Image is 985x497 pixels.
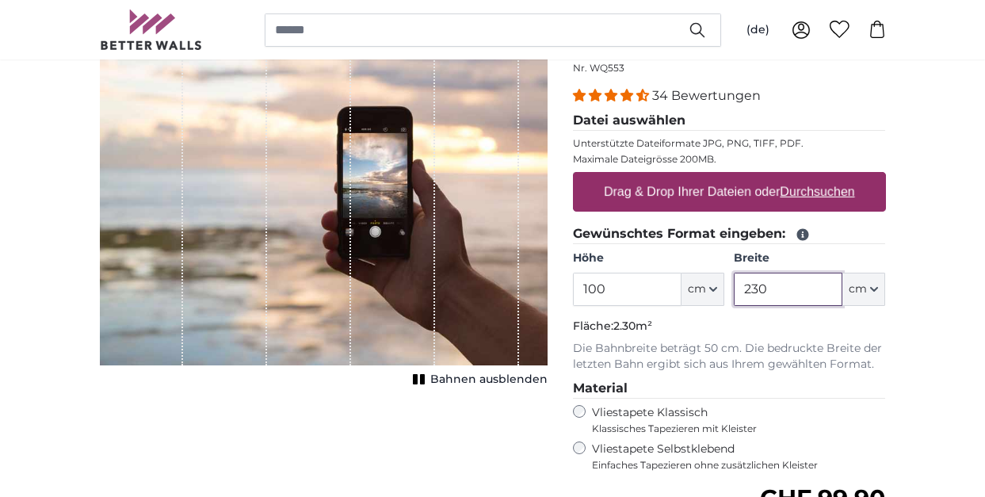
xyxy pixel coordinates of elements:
button: cm [842,273,885,306]
label: Breite [734,250,885,266]
label: Höhe [573,250,724,266]
button: Bahnen ausblenden [408,369,548,391]
legend: Material [573,379,886,399]
u: Durchsuchen [780,185,854,198]
div: 1 of 1 [100,29,548,391]
p: Die Bahnbreite beträgt 50 cm. Die bedruckte Breite der letzten Bahn ergibt sich aus Ihrem gewählt... [573,341,886,373]
span: Bahnen ausblenden [430,372,548,388]
button: (de) [734,16,782,44]
legend: Gewünschtes Format eingeben: [573,224,886,244]
p: Unterstützte Dateiformate JPG, PNG, TIFF, PDF. [573,137,886,150]
span: 34 Bewertungen [652,88,761,103]
span: cm [849,281,867,297]
span: Einfaches Tapezieren ohne zusätzlichen Kleister [592,459,886,472]
label: Vliestapete Klassisch [592,405,872,435]
p: Fläche: [573,319,886,335]
button: cm [681,273,724,306]
span: 2.30m² [613,319,652,333]
legend: Datei auswählen [573,111,886,131]
p: Maximale Dateigrösse 200MB. [573,153,886,166]
label: Vliestapete Selbstklebend [592,442,886,472]
span: cm [688,281,706,297]
label: Drag & Drop Ihrer Dateien oder [597,176,861,208]
span: Klassisches Tapezieren mit Kleister [592,422,872,435]
span: Nr. WQ553 [573,62,624,74]
span: 4.32 stars [573,88,652,103]
img: Betterwalls [100,10,203,50]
